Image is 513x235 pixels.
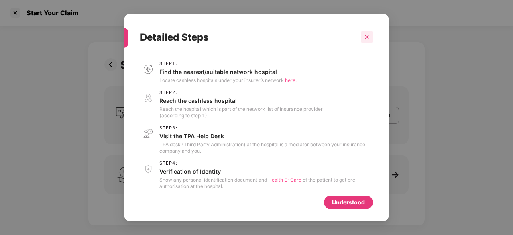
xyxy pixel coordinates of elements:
img: svg+xml;base64,PHN2ZyB3aWR0aD0iNDAiIGhlaWdodD0iNDEiIHZpZXdCb3g9IjAgMCA0MCA0MSIgZmlsbD0ibm9uZSIgeG... [140,125,156,142]
img: svg+xml;base64,PHN2ZyB3aWR0aD0iNDAiIGhlaWdodD0iNDEiIHZpZXdCb3g9IjAgMCA0MCA0MSIgZmlsbD0ibm9uZSIgeG... [140,61,156,78]
span: Step 2 : [159,90,323,95]
img: svg+xml;base64,PHN2ZyB3aWR0aD0iNDAiIGhlaWdodD0iNDEiIHZpZXdCb3g9IjAgMCA0MCA0MSIgZmlsbD0ibm9uZSIgeG... [140,161,156,177]
span: Step 4 : [159,161,373,166]
p: Show any personal identification document and of the patient to get pre-authorisation at the hosp... [159,177,373,190]
span: Step 1 : [159,61,297,66]
p: Visit the TPA Help Desk [159,132,373,140]
span: here. [285,77,297,83]
p: TPA desk (Third Party Administration) at the hospital is a mediator between your insurance compan... [159,141,373,154]
p: Reach the cashless hospital [159,97,323,104]
p: Reach the hospital which is part of the network list of Insurance provider (according to step 1). [159,106,323,119]
span: close [364,34,370,40]
span: Step 3 : [159,125,373,131]
p: Verification of Identity [159,168,373,175]
div: Understood [332,198,365,207]
span: Health E-Card [268,177,301,183]
p: Find the nearest/suitable network hospital [159,68,297,76]
div: Detailed Steps [140,22,354,53]
img: svg+xml;base64,PHN2ZyB3aWR0aD0iNDAiIGhlaWdodD0iNDEiIHZpZXdCb3g9IjAgMCA0MCA0MSIgZmlsbD0ibm9uZSIgeG... [140,90,156,106]
p: Locate cashless hospitals under your insurer’s network [159,77,297,84]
